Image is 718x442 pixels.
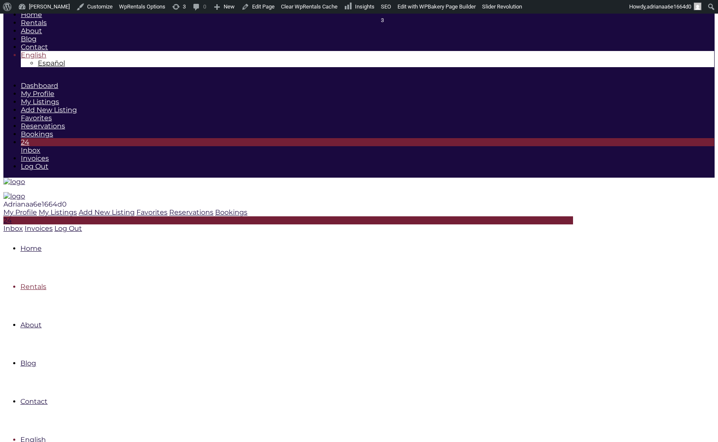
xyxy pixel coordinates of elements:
[21,27,42,35] a: About
[38,59,65,67] a: Switch to Español
[3,200,67,208] span: Adrianaa6e1664d0
[20,321,42,329] a: About
[21,122,65,130] a: Reservations
[381,14,391,27] div: 3
[21,138,714,154] a: 24Inbox
[482,3,522,10] span: Slider Revolution
[21,43,48,51] a: Contact
[38,59,65,67] span: Español
[21,51,46,59] span: English
[647,3,691,10] span: adrianaa6e1664d0
[21,130,53,138] a: Bookings
[39,208,77,216] a: My Listings
[21,154,49,162] a: Invoices
[3,216,573,224] div: 24
[25,224,53,232] a: Invoices
[3,216,573,232] a: 24 Inbox
[21,90,54,98] a: My Profile
[3,208,37,216] a: My Profile
[136,208,167,216] a: Favorites
[21,82,58,90] a: Dashboard
[3,192,25,200] img: logo
[381,3,391,10] span: SEO
[21,19,47,27] a: Rentals
[20,283,46,291] a: Rentals
[20,244,42,252] a: Home
[54,224,82,232] a: Log Out
[79,208,135,216] a: Add New Listing
[21,106,77,114] a: Add New Listing
[21,51,46,59] a: Switch to English
[21,114,52,122] a: Favorites
[21,35,37,43] a: Blog
[20,359,36,367] a: Blog
[20,397,48,405] a: Contact
[215,208,247,216] a: Bookings
[21,98,59,106] a: My Listings
[169,208,213,216] a: Reservations
[21,138,714,146] div: 24
[3,178,25,186] img: logo
[21,162,48,170] a: Log Out
[21,11,42,19] a: Home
